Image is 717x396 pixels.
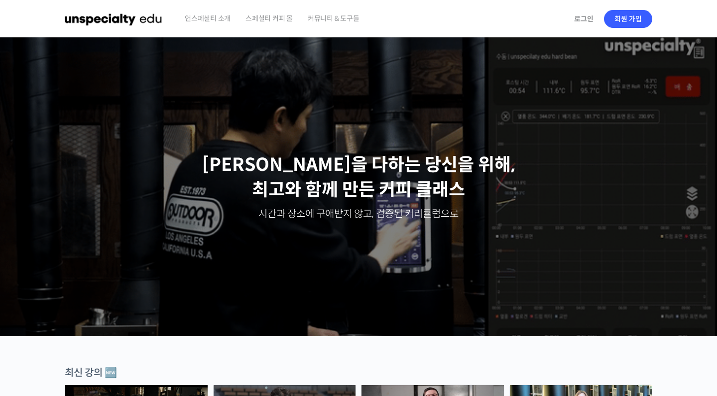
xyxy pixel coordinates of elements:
[604,10,652,28] a: 회원 가입
[10,152,707,203] p: [PERSON_NAME]을 다하는 당신을 위해, 최고와 함께 만든 커피 클래스
[568,7,599,30] a: 로그인
[65,366,652,380] div: 최신 강의 🆕
[10,207,707,221] p: 시간과 장소에 구애받지 않고, 검증된 커리큘럼으로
